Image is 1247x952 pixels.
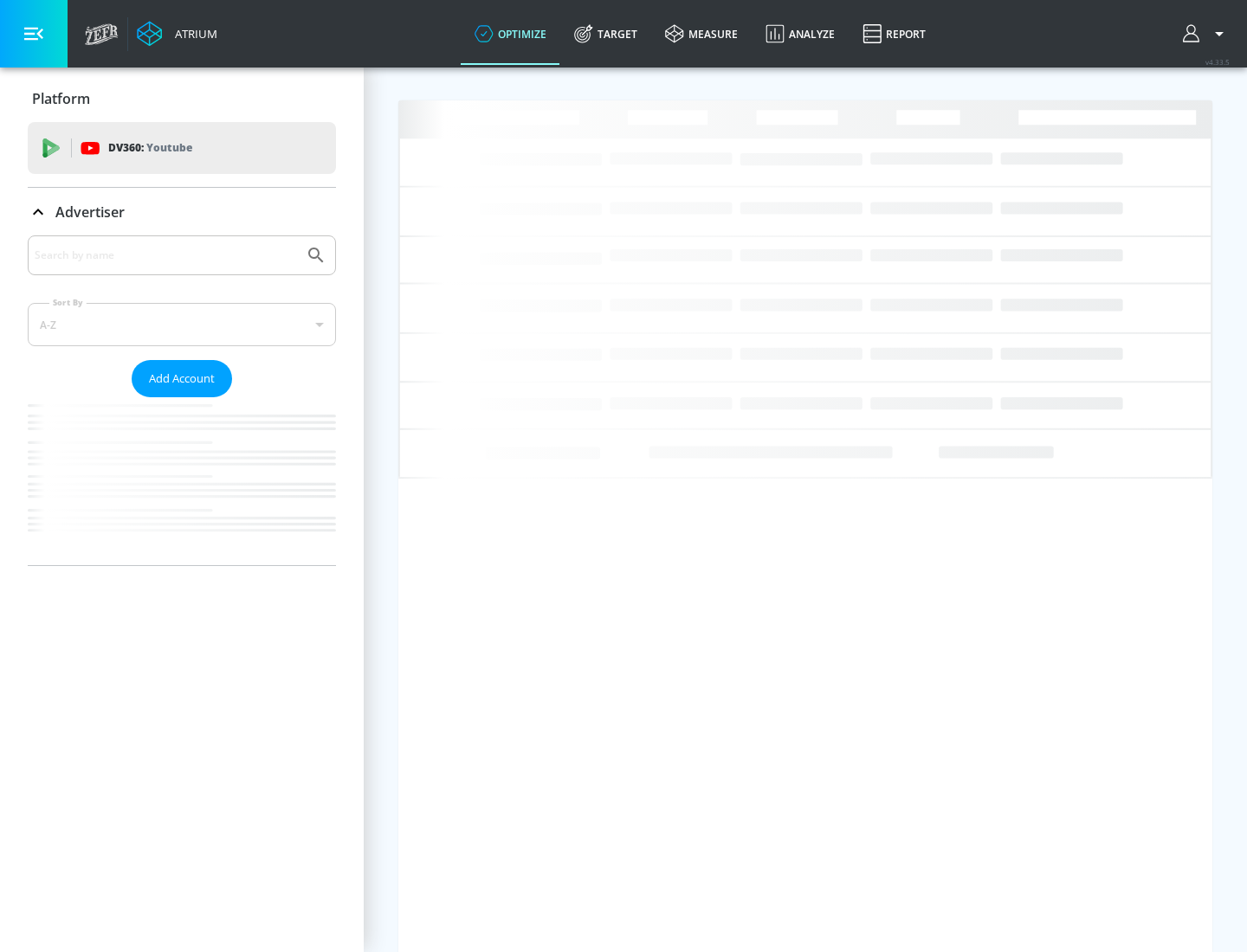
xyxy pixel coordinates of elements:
span: Add Account [149,369,215,389]
p: DV360: [108,138,192,158]
div: Platform [28,74,336,123]
div: DV360: Youtube [28,122,336,174]
a: measure [651,3,752,65]
p: Advertiser [55,203,125,222]
span: v 4.33.5 [1205,57,1230,67]
div: Advertiser [28,235,336,565]
div: A-Z [28,303,336,346]
input: Search by name [35,244,297,267]
a: Target [560,3,651,65]
a: Analyze [752,3,849,65]
label: Sort By [49,297,87,308]
p: Youtube [146,138,192,157]
p: Platform [32,89,90,108]
div: Atrium [168,26,217,42]
div: Advertiser [28,188,336,236]
a: Atrium [137,21,217,47]
nav: list of Advertiser [28,397,336,565]
a: Report [849,3,940,65]
a: optimize [461,3,560,65]
button: Add Account [132,360,232,397]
